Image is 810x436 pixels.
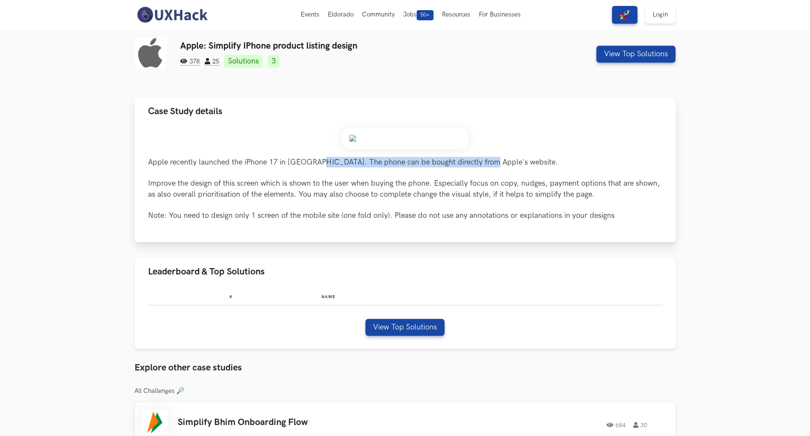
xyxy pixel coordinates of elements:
span: Leaderboard & Top Solutions [148,266,265,277]
button: Leaderboard & Top Solutions [135,258,676,285]
h3: Apple: Simplify IPhone product listing design [180,41,538,51]
img: UXHack-logo.png [135,6,210,24]
button: Case Study details [135,98,676,125]
img: Weekend_Hackathon_84_banner.png [342,127,469,149]
a: 3 [268,55,280,68]
h3: All Challenges 🔎 [135,387,676,395]
span: # [229,294,233,299]
h3: Simplify Bhim Onboarding Flow [178,417,418,428]
img: rocket [620,10,630,20]
span: 25 [205,58,219,66]
p: Apple recently launched the iPhone 17 in [GEOGRAPHIC_DATA]. The phone can be bought directly from... [148,157,662,221]
h3: Explore other case studies [135,362,676,373]
a: Solutions [224,55,263,68]
table: Leaderboard [148,288,662,305]
button: View Top Solutions [596,46,675,63]
img: Apple logo [135,37,166,69]
span: 30 [633,422,647,428]
span: 378 [180,58,200,66]
div: Leaderboard & Top Solutions [135,285,676,349]
span: 50+ [417,10,434,20]
span: Case Study details [148,106,222,117]
a: Login [645,6,675,24]
button: View Top Solutions [365,319,445,336]
span: 684 [607,422,626,428]
span: Name [321,294,335,299]
div: Case Study details [135,125,676,242]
